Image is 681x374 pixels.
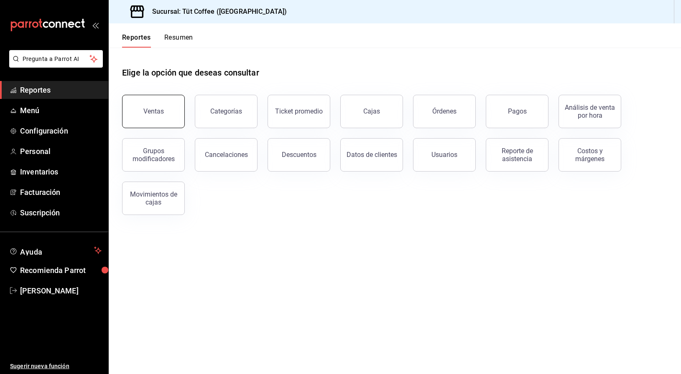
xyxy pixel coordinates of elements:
span: Menú [20,105,102,116]
button: Reporte de asistencia [486,138,548,172]
button: Grupos modificadores [122,138,185,172]
div: Movimientos de cajas [128,190,179,206]
button: Ticket promedio [268,95,330,128]
span: [PERSON_NAME] [20,285,102,296]
div: Órdenes [432,107,457,115]
button: Resumen [164,33,193,48]
span: Pregunta a Parrot AI [23,55,90,63]
button: Ventas [122,95,185,128]
div: Ventas [143,107,164,115]
div: Grupos modificadores [128,147,179,163]
button: Datos de clientes [340,138,403,172]
button: open_drawer_menu [92,22,99,28]
div: Cancelaciones [205,151,248,159]
span: Facturación [20,187,102,198]
a: Pregunta a Parrot AI [6,61,103,69]
div: Usuarios [431,151,457,159]
button: Pagos [486,95,548,128]
div: Descuentos [282,151,316,159]
button: Cajas [340,95,403,128]
div: Reporte de asistencia [491,147,543,163]
span: Sugerir nueva función [10,362,102,371]
button: Movimientos de cajas [122,182,185,215]
div: Datos de clientes [347,151,397,159]
div: Análisis de venta por hora [564,104,616,119]
span: Suscripción [20,207,102,218]
span: Recomienda Parrot [20,265,102,276]
button: Usuarios [413,138,476,172]
button: Análisis de venta por hora [559,95,621,128]
span: Reportes [20,84,102,96]
div: Cajas [363,107,380,115]
div: Categorías [210,107,242,115]
span: Inventarios [20,166,102,177]
div: Costos y márgenes [564,147,616,163]
div: Ticket promedio [275,107,323,115]
button: Descuentos [268,138,330,172]
span: Personal [20,146,102,157]
button: Costos y márgenes [559,138,621,172]
button: Categorías [195,95,258,128]
button: Reportes [122,33,151,48]
h3: Sucursal: Tüt Coffee ([GEOGRAPHIC_DATA]) [145,7,287,17]
button: Pregunta a Parrot AI [9,50,103,68]
div: Pagos [508,107,527,115]
button: Cancelaciones [195,138,258,172]
button: Órdenes [413,95,476,128]
h1: Elige la opción que deseas consultar [122,66,259,79]
div: navigation tabs [122,33,193,48]
span: Ayuda [20,245,91,255]
span: Configuración [20,125,102,136]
